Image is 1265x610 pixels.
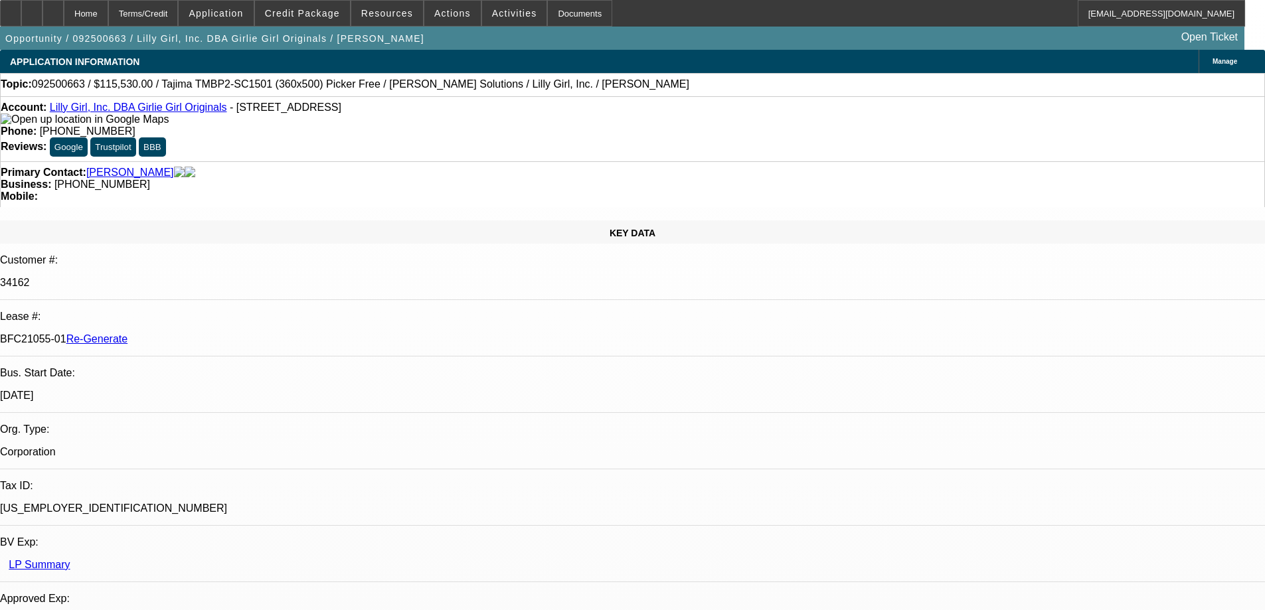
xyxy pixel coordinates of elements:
[1,179,51,190] strong: Business:
[32,78,689,90] span: 092500663 / $115,530.00 / Tajima TMBP2-SC1501 (360x500) Picker Free / [PERSON_NAME] Solutions / L...
[265,8,340,19] span: Credit Package
[351,1,423,26] button: Resources
[54,179,150,190] span: [PHONE_NUMBER]
[9,559,70,570] a: LP Summary
[424,1,481,26] button: Actions
[185,167,195,179] img: linkedin-icon.png
[1213,58,1237,65] span: Manage
[189,8,243,19] span: Application
[1,141,46,152] strong: Reviews:
[86,167,174,179] a: [PERSON_NAME]
[482,1,547,26] button: Activities
[5,33,424,44] span: Opportunity / 092500663 / Lilly Girl, Inc. DBA Girlie Girl Originals / [PERSON_NAME]
[1,78,32,90] strong: Topic:
[1,125,37,137] strong: Phone:
[90,137,135,157] button: Trustpilot
[10,56,139,67] span: APPLICATION INFORMATION
[230,102,341,113] span: - [STREET_ADDRESS]
[1,191,38,202] strong: Mobile:
[179,1,253,26] button: Application
[1,102,46,113] strong: Account:
[434,8,471,19] span: Actions
[255,1,350,26] button: Credit Package
[492,8,537,19] span: Activities
[361,8,413,19] span: Resources
[174,167,185,179] img: facebook-icon.png
[1176,26,1243,48] a: Open Ticket
[139,137,166,157] button: BBB
[66,333,128,344] a: Re-Generate
[610,228,655,238] span: KEY DATA
[1,167,86,179] strong: Primary Contact:
[1,114,169,125] a: View Google Maps
[50,137,88,157] button: Google
[40,125,135,137] span: [PHONE_NUMBER]
[1,114,169,125] img: Open up location in Google Maps
[50,102,227,113] a: Lilly Girl, Inc. DBA Girlie Girl Originals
